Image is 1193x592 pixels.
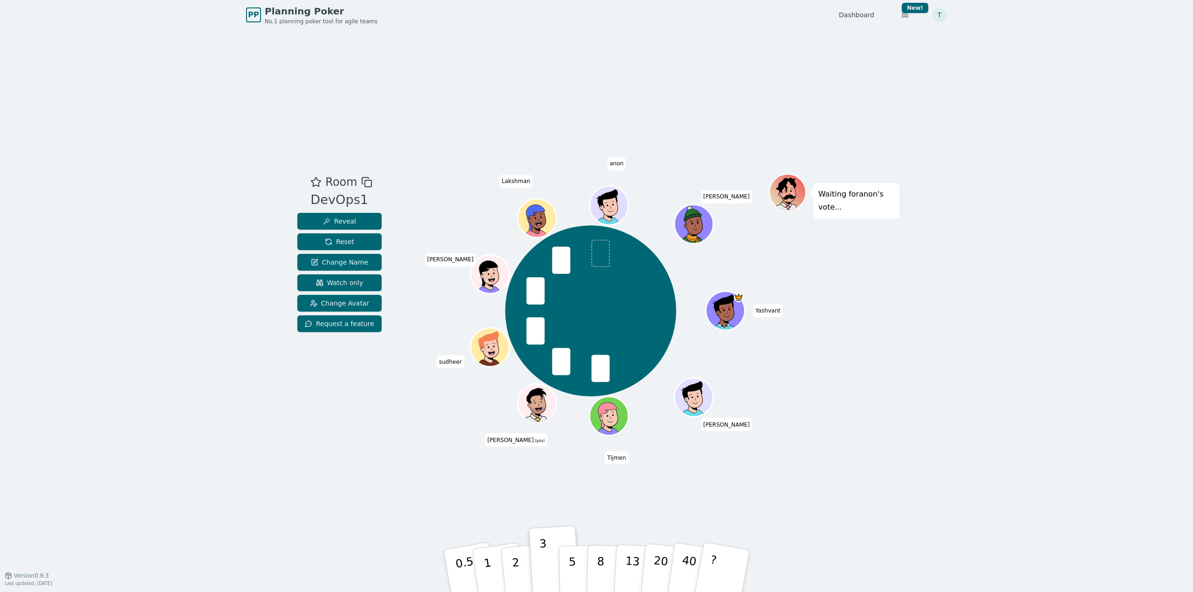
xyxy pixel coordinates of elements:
button: Change Name [297,254,382,271]
span: Reveal [323,217,356,226]
span: Change Name [311,258,368,267]
span: Room [325,174,357,191]
span: Click to change your name [701,191,752,204]
button: Add as favourite [310,174,322,191]
a: PPPlanning PokerNo.1 planning poker tool for agile teams [246,5,377,25]
span: Change Avatar [310,299,370,308]
span: PP [248,9,259,20]
span: Reset [325,237,354,246]
span: No.1 planning poker tool for agile teams [265,18,377,25]
span: Yashvant is the host [734,293,744,302]
span: Click to change your name [701,418,752,431]
span: Click to change your name [607,157,626,170]
button: Request a feature [297,315,382,332]
button: New! [897,7,913,23]
button: Change Avatar [297,295,382,312]
span: Click to change your name [753,304,783,317]
p: 3 [539,537,549,588]
div: New! [902,3,928,13]
button: Version0.9.3 [5,572,49,579]
span: Planning Poker [265,5,377,18]
p: Waiting for anon 's vote... [818,188,895,214]
button: Reveal [297,213,382,230]
button: Click to change your avatar [519,385,555,422]
div: DevOps1 [310,191,372,210]
span: Watch only [316,278,363,287]
button: T [932,7,947,22]
span: Version 0.9.3 [14,572,49,579]
button: Watch only [297,274,382,291]
span: Click to change your name [437,355,464,368]
span: Click to change your name [485,434,547,447]
span: Request a feature [305,319,374,328]
span: Click to change your name [425,253,476,266]
span: Last updated: [DATE] [5,581,52,586]
span: Click to change your name [605,451,628,464]
a: Dashboard [839,10,874,20]
button: Reset [297,233,382,250]
span: (you) [534,439,545,443]
span: Click to change your name [500,175,533,188]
